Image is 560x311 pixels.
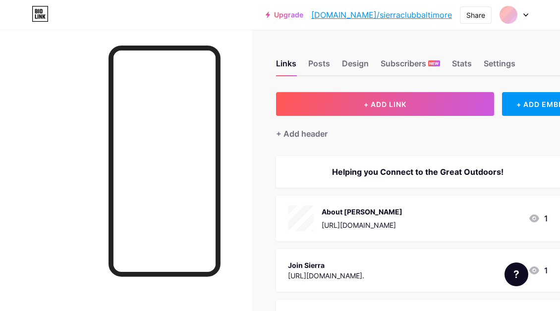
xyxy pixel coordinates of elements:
[528,212,548,224] div: 1
[364,100,406,108] span: + ADD LINK
[276,57,296,75] div: Links
[342,57,369,75] div: Design
[322,207,402,217] div: About [PERSON_NAME]
[528,264,548,276] div: 1
[288,260,364,270] div: Join Sierra
[288,166,548,178] div: Helping you Connect to the Great Outdoors!
[452,57,472,75] div: Stats
[484,57,515,75] div: Settings
[429,60,439,66] span: NEW
[381,57,440,75] div: Subscribers
[266,11,303,19] a: Upgrade
[322,220,402,230] div: [URL][DOMAIN_NAME]
[308,57,330,75] div: Posts
[466,10,485,20] div: Share
[276,92,494,116] button: + ADD LINK
[276,128,328,140] div: + Add header
[311,9,452,21] a: [DOMAIN_NAME]/sierraclubbaltimore
[288,270,364,281] div: [URL][DOMAIN_NAME].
